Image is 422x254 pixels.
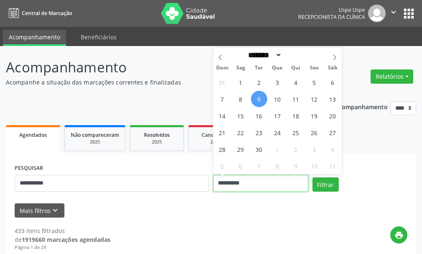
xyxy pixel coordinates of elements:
[250,65,268,71] span: Ter
[298,6,365,13] div: Uspe Uspe
[371,69,413,84] button: Relatórios
[194,139,236,145] div: 2025
[15,235,110,244] div: de
[251,158,267,174] span: Outubro 7, 2025
[269,124,286,141] span: Setembro 24, 2025
[246,51,282,59] select: Month
[6,78,293,87] p: Acompanhe a situação das marcações correntes e finalizadas
[390,226,407,244] button: print
[306,141,322,157] span: Outubro 3, 2025
[394,231,404,240] i: print
[15,226,110,235] div: 433 itens filtrados
[251,141,267,157] span: Setembro 30, 2025
[288,91,304,107] span: Setembro 11, 2025
[288,124,304,141] span: Setembro 25, 2025
[288,141,304,157] span: Outubro 2, 2025
[286,65,305,71] span: Qui
[214,108,230,124] span: Setembro 14, 2025
[144,131,170,139] span: Resolvidos
[268,65,286,71] span: Qua
[306,124,322,141] span: Setembro 26, 2025
[75,30,123,44] a: Beneficiários
[214,74,230,90] span: Agosto 31, 2025
[288,108,304,124] span: Setembro 18, 2025
[15,244,110,251] div: Página 1 de 29
[15,203,64,218] button: Mais filtroskeyboard_arrow_down
[306,158,322,174] span: Outubro 10, 2025
[233,74,249,90] span: Setembro 1, 2025
[269,108,286,124] span: Setembro 17, 2025
[269,158,286,174] span: Outubro 8, 2025
[213,65,232,71] span: Dom
[325,74,341,90] span: Setembro 6, 2025
[15,162,43,175] label: PESQUISAR
[282,51,309,59] input: Year
[202,131,230,139] span: Cancelados
[22,236,110,244] strong: 1919660 marcações agendadas
[368,5,386,22] img: img
[325,124,341,141] span: Setembro 27, 2025
[298,13,365,21] span: Recepcionista da clínica
[288,158,304,174] span: Outubro 9, 2025
[269,74,286,90] span: Setembro 3, 2025
[288,74,304,90] span: Setembro 4, 2025
[233,91,249,107] span: Setembro 8, 2025
[214,124,230,141] span: Setembro 21, 2025
[306,74,322,90] span: Setembro 5, 2025
[51,206,60,215] i: keyboard_arrow_down
[136,139,178,145] div: 2025
[325,158,341,174] span: Outubro 11, 2025
[312,177,339,192] button: Filtrar
[251,124,267,141] span: Setembro 23, 2025
[306,91,322,107] span: Setembro 12, 2025
[269,141,286,157] span: Outubro 1, 2025
[3,30,66,46] a: Acompanhamento
[71,139,119,145] div: 2025
[231,65,250,71] span: Seg
[6,57,293,78] p: Acompanhamento
[323,65,342,71] span: Sáb
[22,10,72,17] span: Central de Marcação
[402,6,416,21] button: apps
[269,91,286,107] span: Setembro 10, 2025
[6,6,72,20] a: Central de Marcação
[325,91,341,107] span: Setembro 13, 2025
[325,141,341,157] span: Outubro 4, 2025
[233,158,249,174] span: Outubro 6, 2025
[325,108,341,124] span: Setembro 20, 2025
[233,124,249,141] span: Setembro 22, 2025
[251,108,267,124] span: Setembro 16, 2025
[214,141,230,157] span: Setembro 28, 2025
[71,131,119,139] span: Não compareceram
[314,101,388,112] p: Ano de acompanhamento
[233,108,249,124] span: Setembro 15, 2025
[233,141,249,157] span: Setembro 29, 2025
[251,74,267,90] span: Setembro 2, 2025
[251,91,267,107] span: Setembro 9, 2025
[389,8,398,17] i: 
[305,65,323,71] span: Sex
[306,108,322,124] span: Setembro 19, 2025
[214,91,230,107] span: Setembro 7, 2025
[386,5,402,22] button: 
[214,158,230,174] span: Outubro 5, 2025
[19,131,47,139] span: Agendados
